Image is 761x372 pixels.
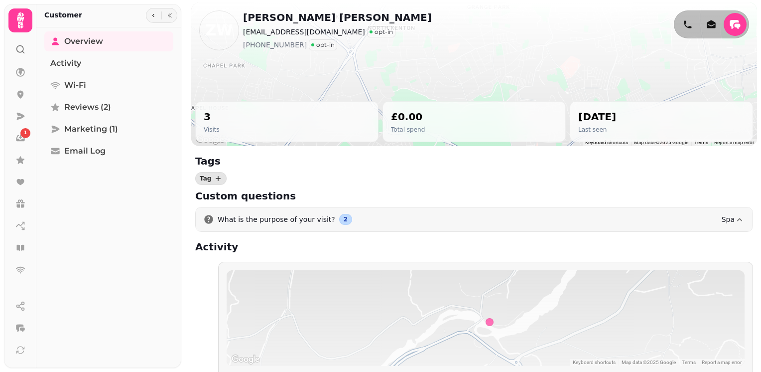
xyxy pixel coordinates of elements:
[44,119,173,139] a: Marketing (1)
[724,13,747,36] button: reply
[44,10,82,20] h2: Customer
[204,126,220,134] p: Visits
[578,110,616,124] h2: [DATE]
[243,27,365,37] p: [EMAIL_ADDRESS][DOMAIN_NAME]
[722,215,735,223] span: Spa
[316,41,335,49] p: opt-in
[10,128,30,148] a: 1
[64,35,103,47] span: Overview
[44,97,173,117] a: Reviews (2)
[44,141,173,161] a: Email Log
[36,27,181,368] nav: Tabs
[339,214,352,225] div: 2
[195,154,386,168] h2: Tags
[50,57,81,69] span: Activity
[622,360,676,365] span: Map data ©2025 Google
[24,130,27,137] span: 1
[195,172,227,185] button: Tag
[391,110,425,124] h2: £0.00
[44,75,173,95] a: Wi-Fi
[64,79,86,91] span: Wi-Fi
[64,123,118,135] span: Marketing (1)
[702,360,742,365] a: Report a map error
[44,53,173,73] a: Activity
[194,133,227,146] img: Google
[194,133,227,146] a: Open this area in Google Maps (opens a new window)
[229,353,262,366] a: Open this area in Google Maps (opens a new window)
[243,10,432,24] h2: [PERSON_NAME] [PERSON_NAME]
[204,110,220,124] h2: 3
[578,126,616,134] p: Last seen
[44,31,173,51] a: Overview
[375,28,393,36] p: opt-in
[196,207,753,231] button: What is the purpose of your visit?2Spa
[229,353,262,366] img: Google
[64,101,111,113] span: Reviews (2)
[243,40,307,50] p: [PHONE_NUMBER]
[195,240,386,254] h2: Activity
[218,214,335,224] span: What is the purpose of your visit?
[195,189,386,203] h2: Custom questions
[206,23,233,38] span: ZW
[64,145,106,157] span: Email Log
[573,359,616,366] button: Keyboard shortcuts
[391,126,425,134] p: Total spend
[200,176,211,182] span: Tag
[682,360,696,365] a: Terms (opens in new tab)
